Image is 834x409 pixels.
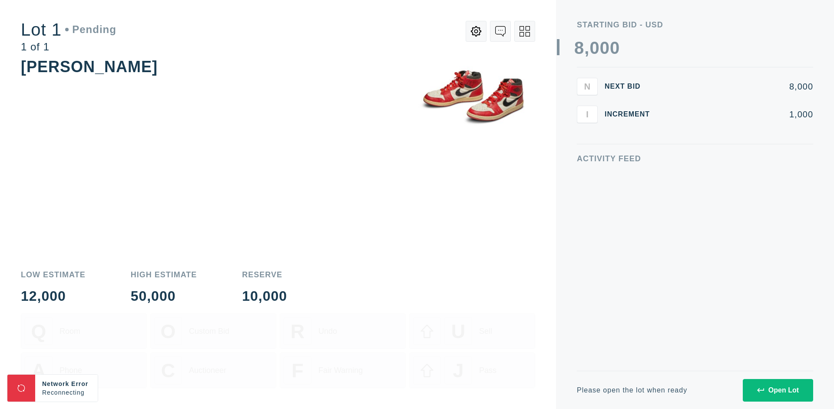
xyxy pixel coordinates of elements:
[586,109,589,119] span: I
[574,39,584,57] div: 8
[21,289,86,303] div: 12,000
[743,379,813,402] button: Open Lot
[131,271,197,279] div: High Estimate
[21,42,116,52] div: 1 of 1
[664,110,813,119] div: 1,000
[584,39,589,213] div: ,
[21,21,116,38] div: Lot 1
[605,111,657,118] div: Increment
[605,83,657,90] div: Next Bid
[577,21,813,29] div: Starting Bid - USD
[42,388,91,397] div: Reconnecting
[600,39,610,57] div: 0
[21,271,86,279] div: Low Estimate
[577,78,598,95] button: N
[664,82,813,91] div: 8,000
[131,289,197,303] div: 50,000
[589,39,599,57] div: 0
[65,24,116,35] div: Pending
[584,81,590,91] span: N
[610,39,620,57] div: 0
[242,289,287,303] div: 10,000
[21,58,158,76] div: [PERSON_NAME]
[577,155,813,163] div: Activity Feed
[757,386,799,394] div: Open Lot
[42,379,91,388] div: Network Error
[577,106,598,123] button: I
[577,387,687,394] div: Please open the lot when ready
[242,271,287,279] div: Reserve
